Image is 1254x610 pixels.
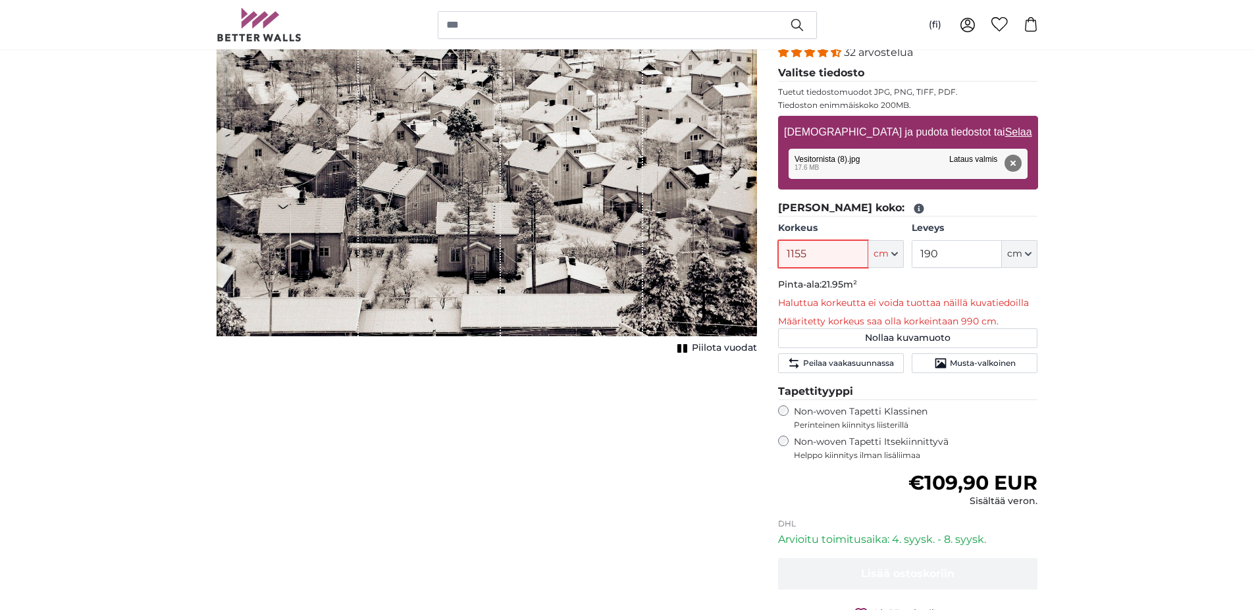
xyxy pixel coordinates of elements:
span: Helppo kiinnitys ilman lisäliimaa [794,450,1038,461]
p: DHL [778,519,1038,529]
button: Lisää ostoskoriin [778,558,1038,590]
button: cm [1002,240,1037,268]
legend: Tapettityyppi [778,384,1038,400]
label: [DEMOGRAPHIC_DATA] ja pudota tiedostot tai [779,119,1037,145]
span: Peilaa vaakasuunnassa [803,358,894,369]
img: Betterwalls [217,8,302,41]
p: Arvioitu toimitusaika: 4. syysk. - 8. syysk. [778,532,1038,547]
p: Määritetty korkeus saa olla korkeintaan 990 cm. [778,315,1038,328]
label: Korkeus [778,222,904,235]
span: €109,90 EUR [908,470,1037,495]
p: Pinta-ala: [778,278,1038,292]
span: 4.31 stars [778,46,844,59]
button: Musta-valkoinen [912,353,1037,373]
button: Nollaa kuvamuoto [778,328,1038,348]
div: Sisältää veron. [908,495,1037,508]
p: Tiedoston enimmäiskoko 200MB. [778,100,1038,111]
button: Peilaa vaakasuunnassa [778,353,904,373]
button: Piilota vuodat [673,339,757,357]
span: Musta-valkoinen [950,358,1016,369]
p: Haluttua korkeutta ei voida tuottaa näillä kuvatiedoilla [778,297,1038,310]
span: Piilota vuodat [692,342,757,355]
span: 21.95m² [822,278,857,290]
span: cm [874,247,889,261]
u: Selaa [1005,126,1032,138]
label: Leveys [912,222,1037,235]
button: (fi) [918,13,952,37]
span: 32 arvostelua [844,46,913,59]
legend: Valitse tiedosto [778,65,1038,82]
button: cm [868,240,904,268]
p: Tuetut tiedostomuodot JPG, PNG, TIFF, PDF. [778,87,1038,97]
span: Lisää ostoskoriin [861,567,954,580]
span: cm [1007,247,1022,261]
label: Non-woven Tapetti Itsekiinnittyvä [794,436,1038,461]
label: Non-woven Tapetti Klassinen [794,405,1038,430]
legend: [PERSON_NAME] koko: [778,200,1038,216]
span: Perinteinen kiinnitys liisterillä [794,420,1038,430]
